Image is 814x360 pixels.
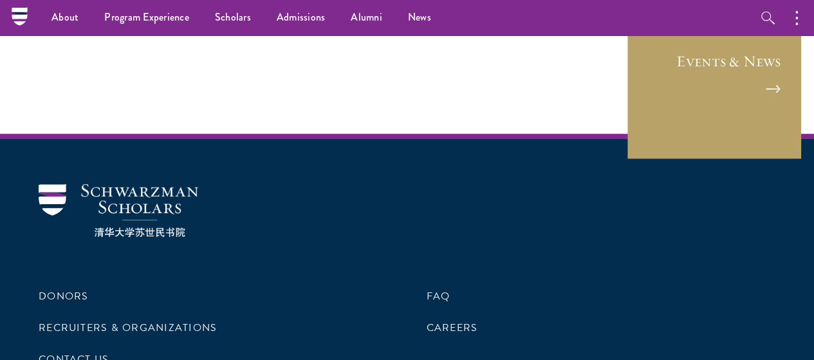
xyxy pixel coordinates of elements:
a: Donors [39,289,88,304]
a: Recruiters & Organizations [39,320,217,336]
a: Careers [427,320,478,336]
img: Schwarzman Scholars [39,184,198,238]
a: FAQ [427,289,450,304]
